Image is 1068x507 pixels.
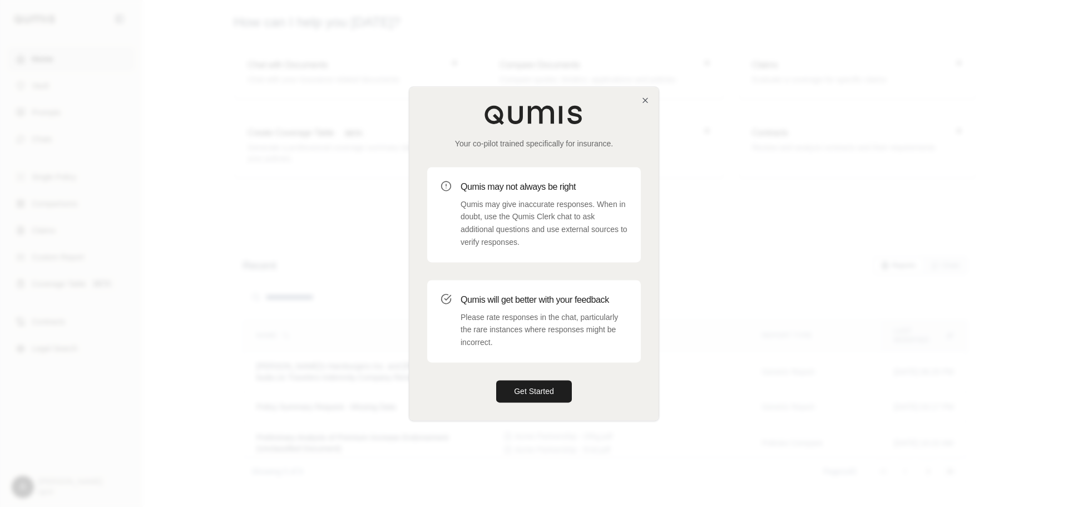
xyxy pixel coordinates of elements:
[461,293,627,307] h3: Qumis will get better with your feedback
[461,311,627,349] p: Please rate responses in the chat, particularly the rare instances where responses might be incor...
[427,138,641,149] p: Your co-pilot trained specifically for insurance.
[496,380,572,402] button: Get Started
[484,105,584,125] img: Qumis Logo
[461,198,627,249] p: Qumis may give inaccurate responses. When in doubt, use the Qumis Clerk chat to ask additional qu...
[461,180,627,194] h3: Qumis may not always be right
